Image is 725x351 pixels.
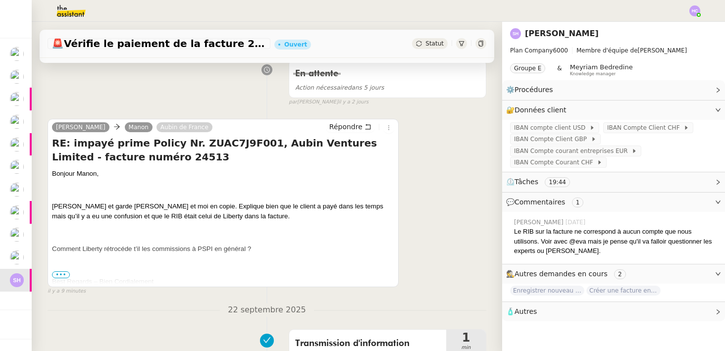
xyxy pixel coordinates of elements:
[295,336,440,351] span: Transmission d'information
[576,47,638,54] span: Membre d'équipe de
[329,122,362,132] span: Répondre
[506,104,570,116] span: 🔐
[515,106,567,114] span: Données client
[510,46,717,55] span: [PERSON_NAME]
[10,47,24,61] img: users%2Fa6PbEmLwvGXylUqKytRPpDpAx153%2Favatar%2Ffanny.png
[52,38,64,50] span: 🚨
[52,202,383,220] span: [PERSON_NAME] et garde [PERSON_NAME] et moi en copie. Explique bien que le client a payé dans les...
[52,39,266,49] span: Vérifie le paiement de la facture 24513
[502,302,725,321] div: 🧴Autres
[502,172,725,192] div: ⏲️Tâches 19:44
[570,63,633,71] span: Meyriam Bedredine
[446,332,486,344] span: 1
[10,160,24,174] img: users%2FKPVW5uJ7nAf2BaBJPZnFMauzfh73%2Favatar%2FDigitalCollectionThumbnailHandler.jpeg
[289,98,297,106] span: par
[156,123,212,132] a: Aubin de France
[52,271,70,278] span: •••
[614,269,626,279] nz-tag: 2
[607,123,683,133] span: IBAN Compte Client CHF
[514,218,566,227] span: [PERSON_NAME]
[10,228,24,242] img: users%2Fa6PbEmLwvGXylUqKytRPpDpAx153%2Favatar%2Ffanny.png
[295,84,348,91] span: Action nécessaire
[514,157,597,167] span: IBAN Compte Courant CHF
[502,264,725,284] div: 🕵️Autres demandes en cours 2
[525,29,599,38] a: [PERSON_NAME]
[515,198,565,206] span: Commentaires
[10,70,24,84] img: users%2FNmPW3RcGagVdwlUj0SIRjiM8zA23%2Favatar%2Fb3e8f68e-88d8-429d-a2bd-00fb6f2d12db
[48,287,86,296] span: il y a 9 minutes
[515,270,608,278] span: Autres demandes en cours
[10,92,24,106] img: users%2FSclkIUIAuBOhhDrbgjtrSikBoD03%2Favatar%2F48cbc63d-a03d-4817-b5bf-7f7aeed5f2a9
[572,198,584,207] nz-tag: 1
[10,115,24,129] img: users%2Fo4K84Ijfr6OOM0fa5Hz4riIOf4g2%2Favatar%2FChatGPT%20Image%201%20aou%CC%82t%202025%2C%2010_2...
[506,198,587,206] span: 💬
[586,286,661,296] span: Créer une facture en anglais immédiatement
[506,84,558,96] span: ⚙️
[52,136,394,164] h4: RE: impayé prime Policy Nr. ZUAC7J9F001, Aubin Ventures Limited - facture numéro 24513
[515,86,553,94] span: Procédures
[52,123,109,132] a: [PERSON_NAME]
[10,273,24,287] img: svg
[338,98,368,106] span: il y a 2 jours
[514,123,589,133] span: IBAN compte client USD
[125,123,153,132] a: Manon
[506,307,537,315] span: 🧴
[326,121,375,132] button: Répondre
[515,307,537,315] span: Autres
[295,69,338,78] span: En attente
[514,146,631,156] span: IBAN Compte courant entreprises EUR
[689,5,700,16] img: svg
[506,270,630,278] span: 🕵️
[510,63,545,73] nz-tag: Groupe E
[557,63,562,76] span: &
[284,42,307,48] div: Ouvert
[220,303,314,317] span: 22 septembre 2025
[295,84,384,91] span: dans 5 jours
[510,47,553,54] span: Plan Company
[10,183,24,197] img: users%2FKPVW5uJ7nAf2BaBJPZnFMauzfh73%2Favatar%2FDigitalCollectionThumbnailHandler.jpeg
[515,178,538,186] span: Tâches
[52,170,99,177] span: Bonjour Manon,
[553,47,568,54] span: 6000
[570,71,616,77] span: Knowledge manager
[425,40,444,47] span: Statut
[514,227,717,256] div: Le RIB sur la facture ne correspond à aucun compte que nous utilisons. Voir avec @eva mais je pen...
[510,286,584,296] span: Enregistrer nouveau client et contrat
[506,178,578,186] span: ⏲️
[502,193,725,212] div: 💬Commentaires 1
[566,218,588,227] span: [DATE]
[10,251,24,264] img: users%2Fa6PbEmLwvGXylUqKytRPpDpAx153%2Favatar%2Ffanny.png
[570,63,633,76] app-user-label: Knowledge manager
[510,28,521,39] img: svg
[52,245,251,252] span: Comment Liberty rétrocéde t’il les commissions à PSPI en général ?
[52,278,154,285] span: Best Regards – Bien Cordialement
[10,205,24,219] img: users%2FIoBAolhPL9cNaVKpLOfSBrcGcwi2%2Favatar%2F50a6465f-3fe2-4509-b080-1d8d3f65d641
[514,134,591,144] span: IBAN Compte Client GBP
[10,138,24,151] img: users%2Fo4K84Ijfr6OOM0fa5Hz4riIOf4g2%2Favatar%2FChatGPT%20Image%201%20aou%CC%82t%202025%2C%2010_2...
[289,98,368,106] small: [PERSON_NAME]
[502,100,725,120] div: 🔐Données client
[502,80,725,100] div: ⚙️Procédures
[545,177,570,187] nz-tag: 19:44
